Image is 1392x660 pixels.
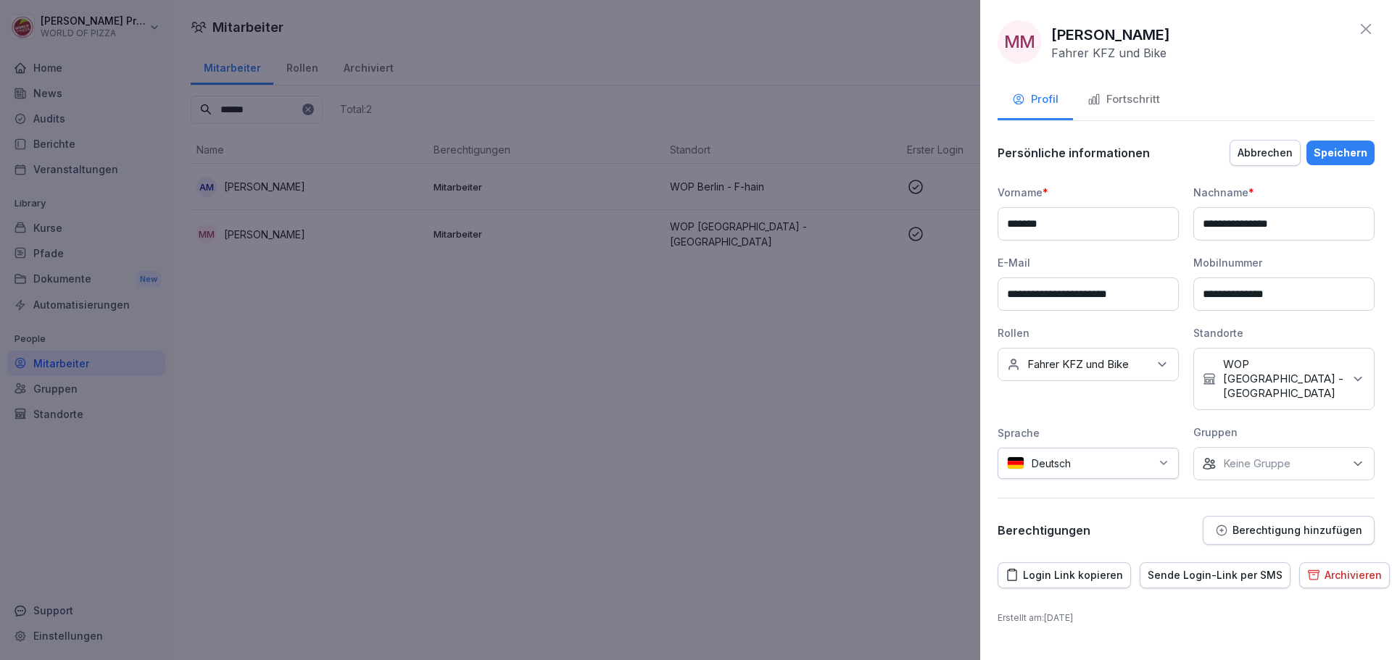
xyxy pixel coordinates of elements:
button: Archivieren [1299,562,1390,588]
div: Profil [1012,91,1058,108]
button: Login Link kopieren [998,562,1131,588]
div: Standorte [1193,325,1375,341]
p: Persönliche informationen [998,146,1150,160]
button: Sende Login-Link per SMS [1140,562,1290,588]
img: de.svg [1007,456,1024,470]
button: Berechtigung hinzufügen [1203,516,1375,545]
p: Fahrer KFZ und Bike [1051,46,1167,60]
p: [PERSON_NAME] [1051,24,1170,46]
div: Sprache [998,425,1179,440]
p: Berechtigungen [998,523,1090,538]
button: Abbrechen [1230,140,1301,166]
div: MM [998,20,1041,64]
div: Archivieren [1307,567,1382,583]
div: E-Mail [998,255,1179,270]
div: Fortschritt [1087,91,1160,108]
p: Fahrer KFZ und Bike [1027,357,1129,372]
div: Abbrechen [1238,145,1293,161]
p: Berechtigung hinzufügen [1232,525,1362,536]
div: Speichern [1314,145,1367,161]
div: Deutsch [998,448,1179,479]
button: Fortschritt [1073,81,1174,120]
p: Erstellt am : [DATE] [998,611,1375,625]
div: Vorname [998,185,1179,200]
p: Keine Gruppe [1223,456,1290,471]
button: Profil [998,81,1073,120]
div: Nachname [1193,185,1375,200]
div: Login Link kopieren [1006,567,1123,583]
div: Gruppen [1193,425,1375,440]
div: Mobilnummer [1193,255,1375,270]
p: WOP [GEOGRAPHIC_DATA] - [GEOGRAPHIC_DATA] [1223,357,1343,401]
div: Sende Login-Link per SMS [1148,567,1283,583]
button: Speichern [1306,141,1375,165]
div: Rollen [998,325,1179,341]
